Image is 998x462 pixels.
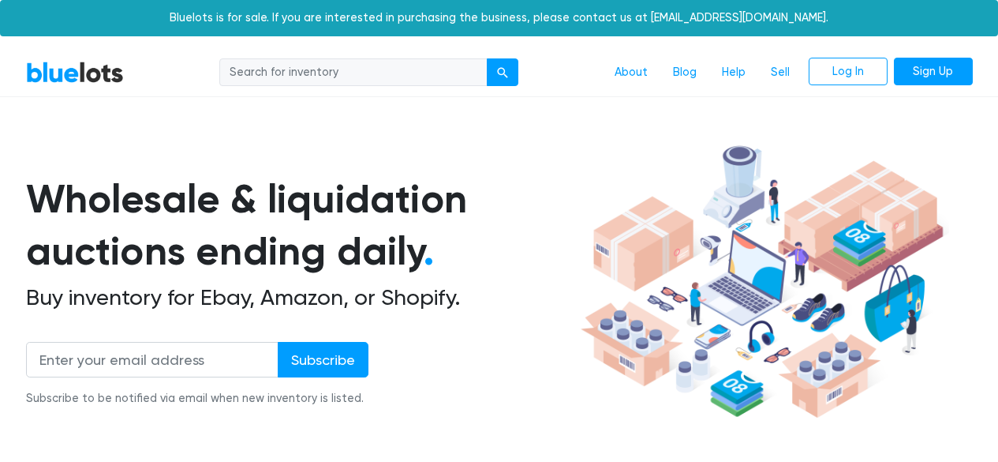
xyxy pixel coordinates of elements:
h2: Buy inventory for Ebay, Amazon, or Shopify. [26,284,575,311]
input: Search for inventory [219,58,488,87]
a: Log In [809,58,888,86]
a: Sign Up [894,58,973,86]
span: . [424,227,434,275]
input: Subscribe [278,342,368,377]
div: Subscribe to be notified via email when new inventory is listed. [26,390,368,408]
h1: Wholesale & liquidation auctions ending daily [26,173,575,278]
a: Help [709,58,758,88]
img: hero-ee84e7d0318cb26816c560f6b4441b76977f77a177738b4e94f68c95b2b83dbb.png [575,138,949,426]
input: Enter your email address [26,342,278,377]
a: Sell [758,58,802,88]
a: About [602,58,660,88]
a: BlueLots [26,61,124,84]
a: Blog [660,58,709,88]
